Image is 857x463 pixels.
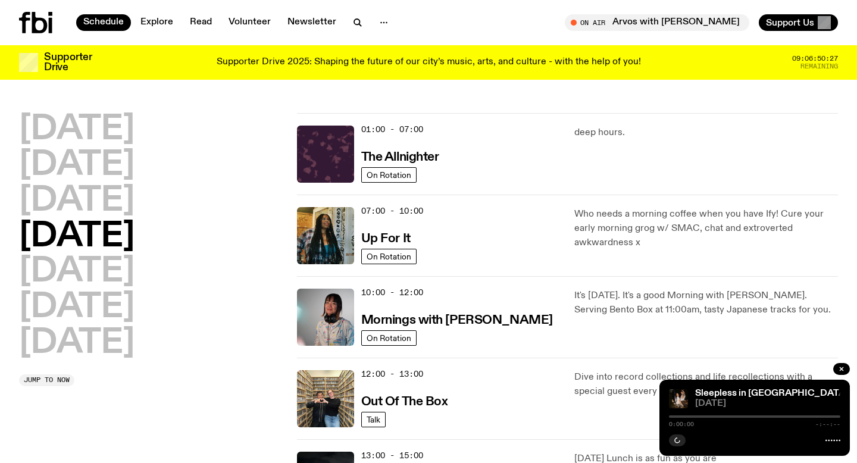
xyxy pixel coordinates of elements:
[19,113,135,146] button: [DATE]
[361,124,423,135] span: 01:00 - 07:00
[669,389,688,408] img: Marcus Whale is on the left, bent to his knees and arching back with a gleeful look his face He i...
[367,170,411,179] span: On Rotation
[19,149,135,182] button: [DATE]
[19,220,135,254] button: [DATE]
[76,14,131,31] a: Schedule
[19,327,135,360] button: [DATE]
[361,450,423,461] span: 13:00 - 15:00
[19,255,135,289] button: [DATE]
[815,421,840,427] span: -:--:--
[574,126,838,140] p: deep hours.
[361,205,423,217] span: 07:00 - 10:00
[19,374,74,386] button: Jump to now
[574,207,838,250] p: Who needs a morning coffee when you have Ify! Cure your early morning grog w/ SMAC, chat and extr...
[361,368,423,380] span: 12:00 - 13:00
[221,14,278,31] a: Volunteer
[361,287,423,298] span: 10:00 - 12:00
[361,233,411,245] h3: Up For It
[297,207,354,264] img: Ify - a Brown Skin girl with black braided twists, looking up to the side with her tongue stickin...
[574,289,838,317] p: It's [DATE]. It's a good Morning with [PERSON_NAME]. Serving Bento Box at 11:00am, tasty Japanese...
[367,333,411,342] span: On Rotation
[361,393,448,408] a: Out Of The Box
[19,184,135,218] button: [DATE]
[759,14,838,31] button: Support Us
[669,421,694,427] span: 0:00:00
[183,14,219,31] a: Read
[361,314,553,327] h3: Mornings with [PERSON_NAME]
[280,14,343,31] a: Newsletter
[361,412,386,427] a: Talk
[565,14,749,31] button: On AirArvos with [PERSON_NAME]
[574,370,838,399] p: Dive into record collections and life recollections with a special guest every week
[297,370,354,427] img: Matt and Kate stand in the music library and make a heart shape with one hand each.
[695,399,840,408] span: [DATE]
[800,63,838,70] span: Remaining
[361,249,417,264] a: On Rotation
[133,14,180,31] a: Explore
[361,396,448,408] h3: Out Of The Box
[297,289,354,346] img: Kana Frazer is smiling at the camera with her head tilted slightly to her left. She wears big bla...
[367,252,411,261] span: On Rotation
[792,55,838,62] span: 09:06:50:27
[766,17,814,28] span: Support Us
[217,57,641,68] p: Supporter Drive 2025: Shaping the future of our city’s music, arts, and culture - with the help o...
[361,230,411,245] a: Up For It
[367,415,380,424] span: Talk
[24,377,70,383] span: Jump to now
[361,312,553,327] a: Mornings with [PERSON_NAME]
[361,151,439,164] h3: The Allnighter
[361,149,439,164] a: The Allnighter
[19,291,135,324] button: [DATE]
[361,167,417,183] a: On Rotation
[361,330,417,346] a: On Rotation
[44,52,92,73] h3: Supporter Drive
